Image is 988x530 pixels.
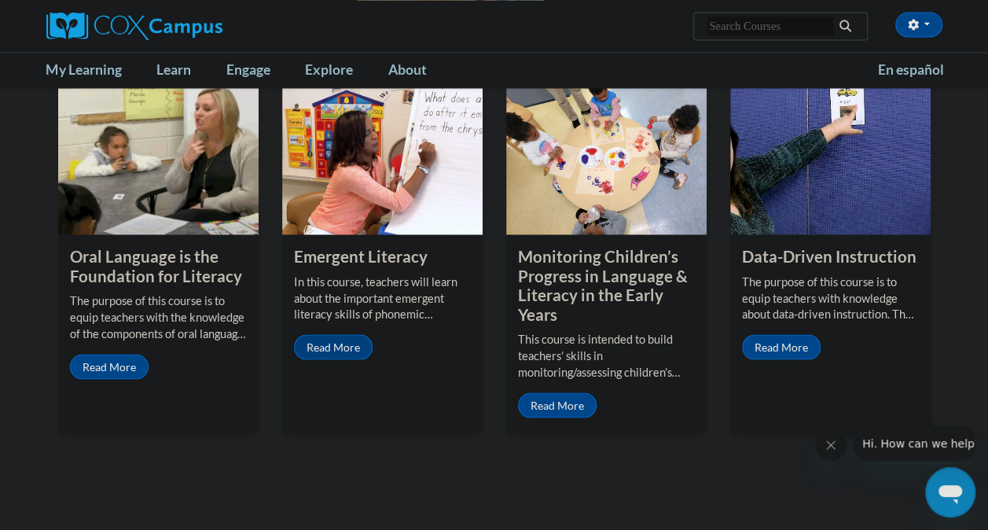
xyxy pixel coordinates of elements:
[294,334,373,359] a: Read More
[895,12,942,37] button: Account Settings
[36,52,147,88] a: My Learning
[216,52,296,88] a: Engage
[868,53,954,86] a: En español
[742,246,916,265] property: Data-Driven Instruction
[742,274,919,323] p: The purpose of this course is to equip teachers with knowledge about data-driven instruction. The...
[518,392,597,418] a: Read More
[388,61,442,79] span: About
[70,354,149,379] a: Read More
[282,77,483,234] img: Emergent Literacy
[378,52,452,88] a: About
[878,61,944,78] span: En español
[156,61,206,79] span: Learn
[295,52,378,88] a: Explore
[70,293,247,342] p: The purpose of this course is to equip teachers with the knowledge of the components of oral lang...
[58,77,259,234] img: Oral Language is the Foundation for Literacy
[518,331,695,381] p: This course is intended to build teachers’ skills in monitoring/assessing children’s developmenta...
[730,77,931,234] img: Data-Driven Instruction
[707,17,833,35] input: Search Courses
[146,52,216,88] a: Learn
[35,52,954,88] div: Main menu
[853,426,975,461] iframe: Message from company
[294,274,471,323] p: In this course, teachers will learn about the important emergent literacy skills of phonemic awar...
[506,77,707,234] img: Monitoring Children’s Progress in Language & Literacy in the Early Years
[226,61,285,79] span: Engage
[9,11,127,24] span: Hi. How can we help?
[742,334,821,359] a: Read More
[46,61,136,79] span: My Learning
[518,246,688,323] property: Monitoring Children’s Progress in Language & Literacy in the Early Years
[925,467,975,517] iframe: Button to launch messaging window
[815,429,847,461] iframe: Close message
[46,12,329,40] a: Cox Campus
[294,246,428,265] property: Emergent Literacy
[70,246,242,285] property: Oral Language is the Foundation for Literacy
[833,17,857,35] button: Search
[46,12,222,40] img: Cox Campus
[305,61,368,79] span: Explore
